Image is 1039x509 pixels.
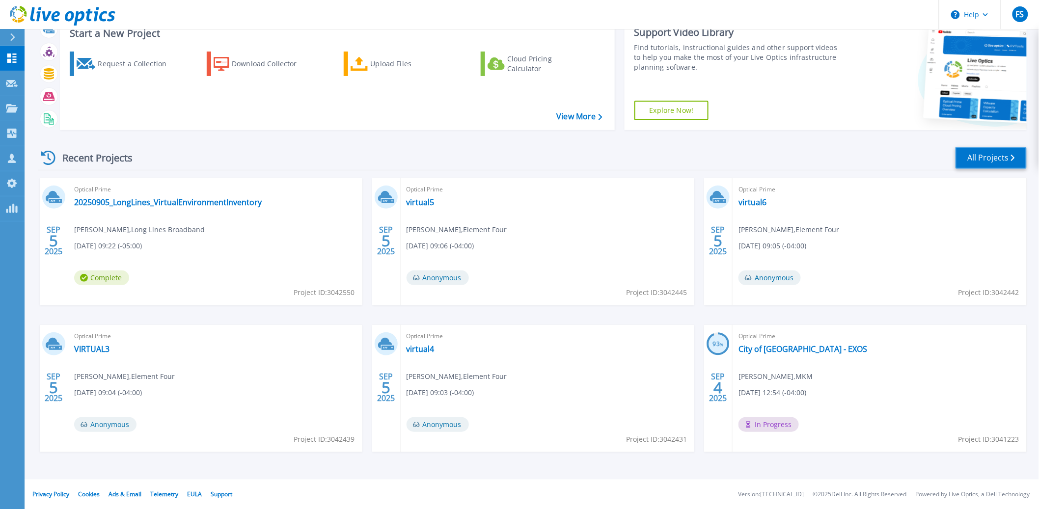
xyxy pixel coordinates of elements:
a: virtual6 [738,197,766,207]
span: Optical Prime [74,331,356,342]
div: Cloud Pricing Calculator [507,54,586,74]
div: SEP 2025 [377,223,395,259]
span: Complete [74,270,129,285]
span: FS [1016,10,1024,18]
span: Project ID: 3042442 [958,287,1019,298]
a: Ads & Email [109,490,141,498]
div: SEP 2025 [44,223,63,259]
span: [PERSON_NAME] , Element Four [407,371,507,382]
span: In Progress [738,417,799,432]
span: [DATE] 12:54 (-04:00) [738,387,806,398]
span: Optical Prime [738,331,1021,342]
div: Find tutorials, instructional guides and other support videos to help you make the most of your L... [634,43,841,72]
a: Support [211,490,232,498]
span: 5 [382,383,390,392]
a: Upload Files [344,52,453,76]
span: Project ID: 3042550 [294,287,355,298]
span: [PERSON_NAME] , Element Four [738,224,839,235]
span: 5 [382,237,390,245]
span: [DATE] 09:06 (-04:00) [407,241,474,251]
span: [DATE] 09:05 (-04:00) [738,241,806,251]
span: Optical Prime [407,331,689,342]
a: Cloud Pricing Calculator [481,52,590,76]
span: [PERSON_NAME] , Element Four [74,371,175,382]
span: [PERSON_NAME] , Element Four [407,224,507,235]
a: virtual4 [407,344,435,354]
span: 4 [714,383,723,392]
span: Project ID: 3042439 [294,434,355,445]
span: Anonymous [74,417,137,432]
span: Optical Prime [738,184,1021,195]
a: View More [556,112,602,121]
a: All Projects [956,147,1027,169]
span: Project ID: 3042445 [626,287,687,298]
h3: Start a New Project [70,28,602,39]
span: Project ID: 3041223 [958,434,1019,445]
a: Explore Now! [634,101,709,120]
div: SEP 2025 [709,370,728,405]
span: Anonymous [407,417,469,432]
span: Optical Prime [74,184,356,195]
a: VIRTUAL3 [74,344,109,354]
div: SEP 2025 [709,223,728,259]
a: Cookies [78,490,100,498]
span: 5 [714,237,723,245]
a: Telemetry [150,490,178,498]
span: [PERSON_NAME] , Long Lines Broadband [74,224,205,235]
a: Request a Collection [70,52,179,76]
a: EULA [187,490,202,498]
span: Anonymous [407,270,469,285]
span: 5 [49,383,58,392]
span: Anonymous [738,270,801,285]
span: % [720,342,723,347]
div: Upload Files [371,54,449,74]
div: Download Collector [232,54,310,74]
div: SEP 2025 [377,370,395,405]
h3: 93 [707,339,730,350]
li: Powered by Live Optics, a Dell Technology [916,491,1030,498]
span: Optical Prime [407,184,689,195]
li: © 2025 Dell Inc. All Rights Reserved [813,491,907,498]
span: Project ID: 3042431 [626,434,687,445]
div: Request a Collection [98,54,176,74]
div: SEP 2025 [44,370,63,405]
span: 5 [49,237,58,245]
div: Support Video Library [634,26,841,39]
a: virtual5 [407,197,435,207]
a: City of [GEOGRAPHIC_DATA] - EXOS [738,344,867,354]
span: [PERSON_NAME] , MKM [738,371,813,382]
a: Privacy Policy [32,490,69,498]
span: [DATE] 09:04 (-04:00) [74,387,142,398]
li: Version: [TECHNICAL_ID] [738,491,804,498]
span: [DATE] 09:22 (-05:00) [74,241,142,251]
span: [DATE] 09:03 (-04:00) [407,387,474,398]
a: 20250905_LongLines_VirtualEnvironmentInventory [74,197,262,207]
a: Download Collector [207,52,316,76]
div: Recent Projects [38,146,146,170]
